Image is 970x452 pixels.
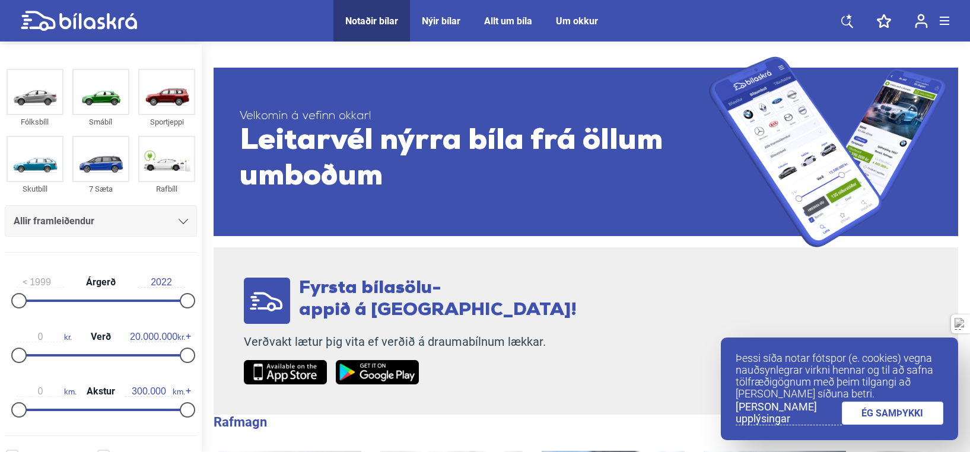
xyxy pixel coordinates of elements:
a: Velkomin á vefinn okkar!Leitarvél nýrra bíla frá öllum umboðum [214,56,958,247]
span: kr. [130,332,185,342]
span: Velkomin á vefinn okkar! [240,109,709,124]
img: user-login.svg [915,14,928,28]
a: [PERSON_NAME] upplýsingar [736,401,842,425]
div: Smábíl [72,115,129,129]
a: ÉG SAMÞYKKI [842,402,944,425]
span: km. [17,386,77,397]
p: Verðvakt lætur þig vita ef verðið á draumabílnum lækkar. [244,335,577,349]
div: Rafbíll [138,182,195,196]
div: Skutbíll [7,182,63,196]
span: km. [125,386,185,397]
a: Nýir bílar [422,15,460,27]
span: Árgerð [83,278,119,287]
div: Sportjeppi [138,115,195,129]
span: Akstur [84,387,118,396]
p: Þessi síða notar fótspor (e. cookies) vegna nauðsynlegrar virkni hennar og til að safna tölfræðig... [736,352,943,400]
span: Verð [88,332,114,342]
span: Allir framleiðendur [14,213,94,230]
span: Leitarvél nýrra bíla frá öllum umboðum [240,124,709,195]
span: kr. [17,332,72,342]
span: Fyrsta bílasölu- appið á [GEOGRAPHIC_DATA]! [299,279,577,320]
div: 7 Sæta [72,182,129,196]
a: Notaðir bílar [345,15,398,27]
a: Um okkur [556,15,598,27]
div: Fólksbíll [7,115,63,129]
a: Allt um bíla [484,15,532,27]
b: Rafmagn [214,415,267,429]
